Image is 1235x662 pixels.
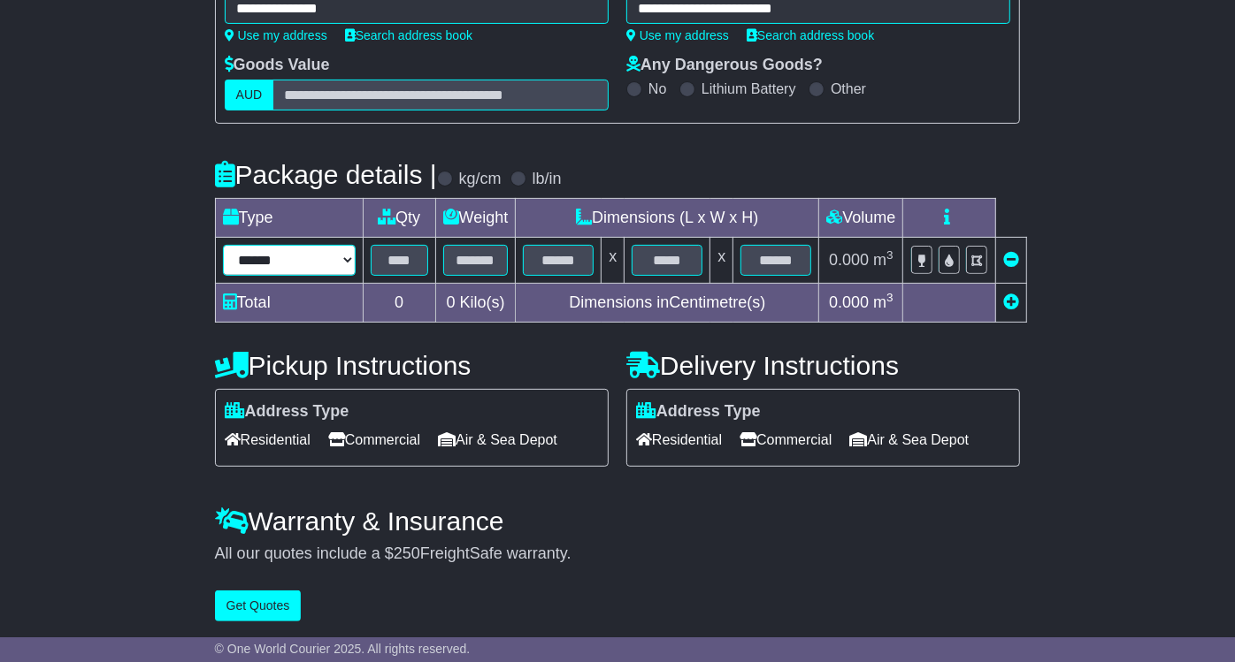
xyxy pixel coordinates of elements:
td: 0 [363,284,435,323]
a: Add new item [1003,293,1019,311]
span: m [873,293,894,311]
label: Goods Value [225,56,330,75]
span: 0.000 [829,251,869,269]
label: AUD [225,80,274,110]
span: Residential [225,426,311,453]
a: Use my address [225,28,327,42]
span: 0.000 [829,293,869,311]
td: x [602,238,625,284]
span: Residential [636,426,722,453]
sup: 3 [886,291,894,304]
label: No [648,80,666,97]
td: Volume [819,199,903,238]
td: Qty [363,199,435,238]
span: Commercial [328,426,420,453]
span: © One World Courier 2025. All rights reserved. [215,642,471,656]
td: Dimensions (L x W x H) [516,199,819,238]
td: Weight [435,199,516,238]
td: x [710,238,733,284]
span: 250 [394,544,420,562]
a: Search address book [747,28,874,42]
a: Remove this item [1003,251,1019,269]
td: Type [215,199,363,238]
label: Any Dangerous Goods? [626,56,823,75]
h4: Pickup Instructions [215,351,609,380]
h4: Delivery Instructions [626,351,1020,380]
span: m [873,251,894,269]
h4: Package details | [215,160,437,189]
span: Commercial [740,426,832,453]
a: Use my address [626,28,729,42]
label: lb/in [533,170,562,189]
label: Lithium Battery [702,80,796,97]
a: Search address book [345,28,472,42]
span: Air & Sea Depot [438,426,557,453]
td: Total [215,284,363,323]
label: Address Type [225,402,349,422]
td: Kilo(s) [435,284,516,323]
label: Other [831,80,866,97]
sup: 3 [886,248,894,262]
button: Get Quotes [215,590,302,621]
span: Air & Sea Depot [850,426,970,453]
div: All our quotes include a $ FreightSafe warranty. [215,544,1021,564]
label: kg/cm [459,170,502,189]
label: Address Type [636,402,761,422]
span: 0 [446,293,455,311]
h4: Warranty & Insurance [215,506,1021,536]
td: Dimensions in Centimetre(s) [516,284,819,323]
